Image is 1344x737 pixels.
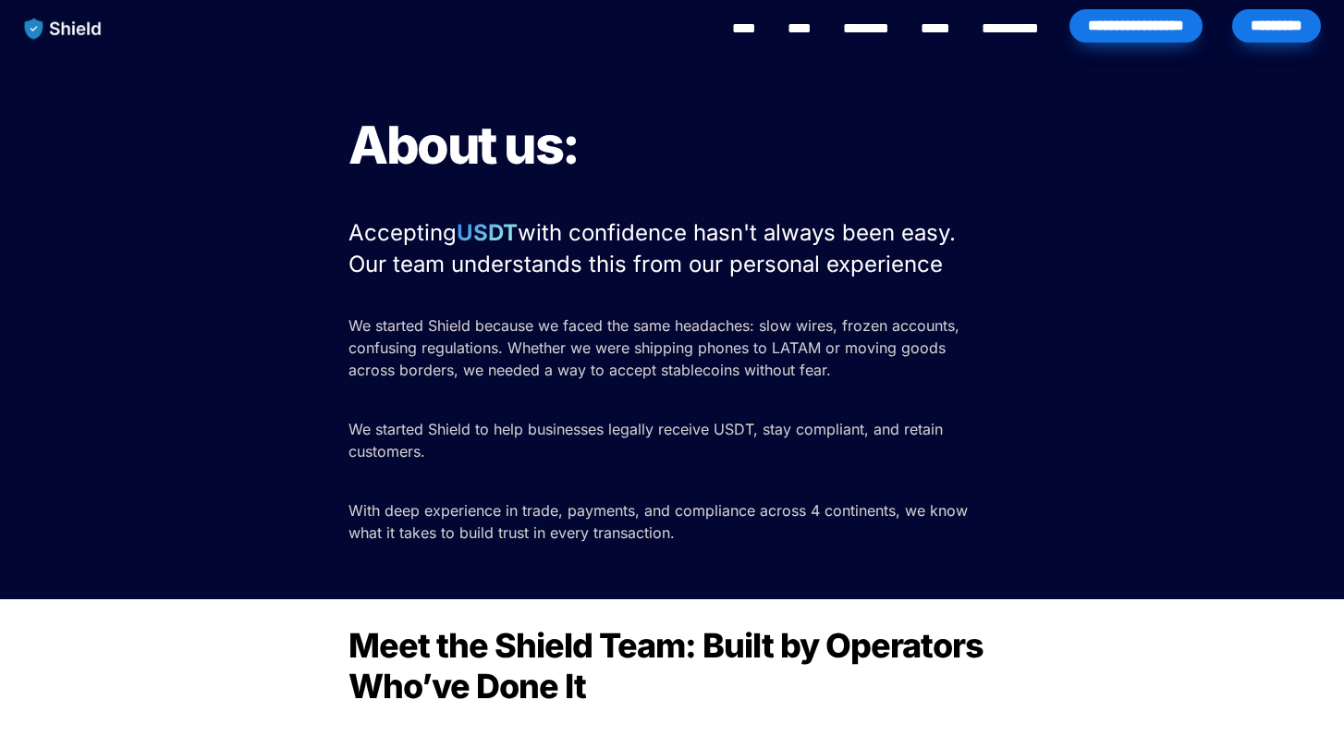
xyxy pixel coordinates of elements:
span: We started Shield to help businesses legally receive USDT, stay compliant, and retain customers. [348,420,947,461]
strong: USDT [457,219,518,246]
span: About us: [348,114,579,177]
span: With deep experience in trade, payments, and compliance across 4 continents, we know what it take... [348,501,972,542]
span: We started Shield because we faced the same headaches: slow wires, frozen accounts, confusing reg... [348,316,964,379]
img: website logo [16,9,111,48]
span: with confidence hasn't always been easy. Our team understands this from our personal experience [348,219,962,277]
span: Accepting [348,219,457,246]
span: Meet the Shield Team: Built by Operators Who’ve Done It [348,625,990,706]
